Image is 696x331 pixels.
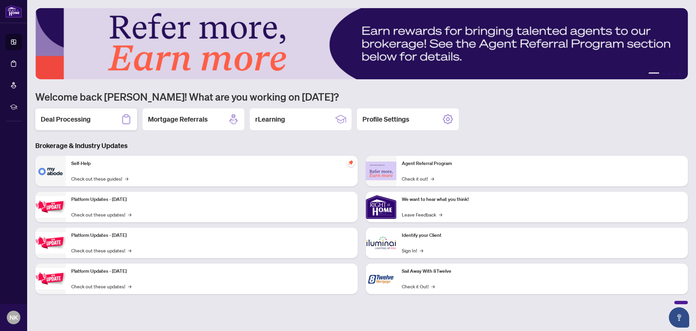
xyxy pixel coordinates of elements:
img: Platform Updates - July 21, 2025 [35,196,66,218]
h2: Mortgage Referrals [148,115,208,124]
img: Self-Help [35,156,66,186]
span: → [431,283,435,290]
p: Self-Help [71,160,352,167]
a: Check it out!→ [402,175,434,182]
p: Agent Referral Program [402,160,683,167]
button: 5 [678,73,681,75]
img: Agent Referral Program [366,162,396,180]
a: Check out these updates!→ [71,247,131,254]
img: Platform Updates - July 8, 2025 [35,232,66,253]
a: Check out these guides!→ [71,175,128,182]
button: 3 [667,73,670,75]
span: → [125,175,128,182]
img: We want to hear what you think! [366,192,396,222]
img: Slide 0 [35,8,688,79]
img: logo [5,5,22,18]
a: Sign In!→ [402,247,423,254]
img: Platform Updates - June 23, 2025 [35,268,66,289]
p: Platform Updates - [DATE] [71,196,352,203]
p: Platform Updates - [DATE] [71,232,352,239]
button: 1 [648,73,659,75]
span: → [128,283,131,290]
span: → [420,247,423,254]
button: 4 [673,73,676,75]
h2: Profile Settings [362,115,409,124]
p: Identify your Client [402,232,683,239]
img: Sail Away With 8Twelve [366,264,396,294]
a: Check it Out!→ [402,283,435,290]
span: pushpin [347,159,355,167]
p: Platform Updates - [DATE] [71,268,352,275]
span: → [431,175,434,182]
a: Check out these updates!→ [71,211,131,218]
span: NK [10,313,18,322]
p: We want to hear what you think! [402,196,683,203]
a: Leave Feedback→ [402,211,442,218]
button: Open asap [669,307,689,328]
h1: Welcome back [PERSON_NAME]! What are you working on [DATE]? [35,90,688,103]
span: → [128,247,131,254]
p: Sail Away With 8Twelve [402,268,683,275]
button: 2 [662,73,665,75]
span: → [128,211,131,218]
h2: rLearning [255,115,285,124]
img: Identify your Client [366,228,396,258]
span: → [439,211,442,218]
h3: Brokerage & Industry Updates [35,141,688,150]
a: Check out these updates!→ [71,283,131,290]
h2: Deal Processing [41,115,91,124]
